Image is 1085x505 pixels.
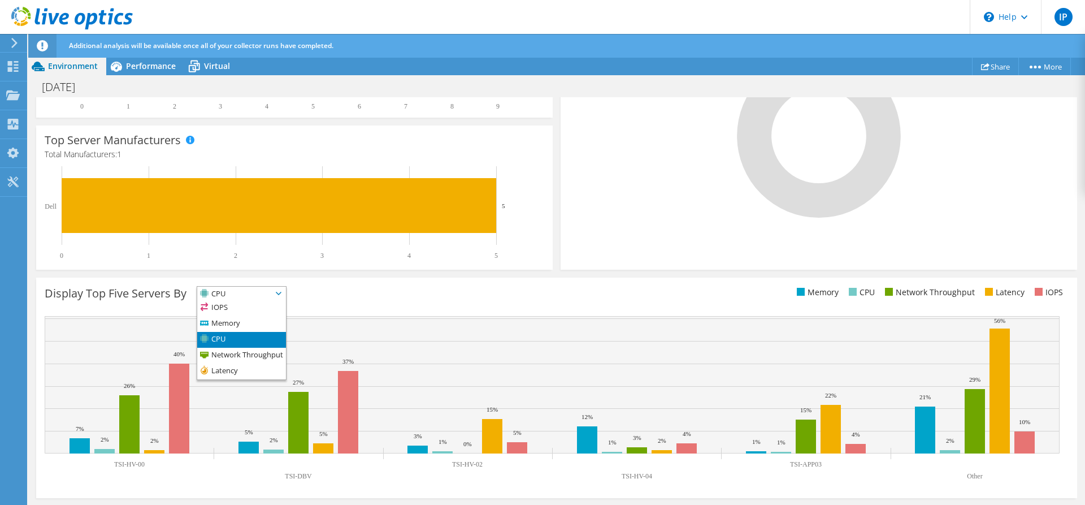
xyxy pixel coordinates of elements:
text: 0 [80,102,84,110]
h3: Top Server Manufacturers [45,134,181,146]
text: 2% [658,437,666,444]
text: TSI-APP03 [790,460,822,468]
span: CPU [197,287,272,300]
text: 1% [777,439,785,446]
text: 15% [487,406,498,413]
text: 4 [407,252,411,260]
svg: \n [984,12,994,22]
span: Additional analysis will be available once all of your collector runs have completed. [69,41,333,50]
text: 21% [919,394,931,400]
text: 22% [825,392,836,399]
li: CPU [846,286,875,299]
span: IP [1054,8,1073,26]
text: 9 [496,102,500,110]
text: 2% [946,437,954,444]
text: 3 [320,252,324,260]
text: 4 [265,102,268,110]
span: Virtual [204,61,230,71]
h1: [DATE] [37,81,93,93]
text: 3% [414,433,422,439]
li: Network Throughput [882,286,975,299]
li: IOPS [1032,286,1063,299]
text: 5% [513,429,522,436]
span: 1 [117,149,121,159]
text: Other [967,472,982,480]
text: 5 [494,252,498,260]
text: 29% [969,376,980,383]
li: Memory [197,316,286,332]
text: TSI-HV-02 [452,460,483,468]
text: 5 [311,102,315,110]
text: 2% [150,437,159,444]
text: TSI-DBV [285,472,312,480]
text: 1% [439,438,447,445]
text: 37% [342,358,354,365]
text: 1 [127,102,130,110]
text: 0% [463,441,472,447]
text: 7% [76,425,84,432]
li: Latency [982,286,1025,299]
li: Network Throughput [197,348,286,364]
li: IOPS [197,300,286,316]
text: 15% [800,407,811,413]
a: Share [972,58,1019,75]
text: 10% [1019,418,1030,425]
text: 4% [852,431,860,438]
span: Environment [48,61,98,71]
li: Latency [197,364,286,379]
text: 2% [101,436,109,443]
text: 5% [245,429,253,435]
text: 26% [124,382,135,389]
text: TSI-HV-04 [622,472,652,480]
span: Performance [126,61,176,71]
text: 12% [581,413,593,420]
text: Dell [45,202,57,210]
text: 7 [404,102,407,110]
text: 2 [234,252,237,260]
text: TSI-HV-00 [114,460,145,468]
text: 40% [173,351,185,357]
text: 8 [450,102,454,110]
text: 27% [293,379,304,386]
text: 3 [219,102,222,110]
text: 2 [173,102,176,110]
li: Memory [794,286,839,299]
text: 6 [358,102,361,110]
text: 5 [502,202,505,209]
a: More [1018,58,1071,75]
text: 1% [608,439,617,446]
text: 0 [60,252,63,260]
text: 1% [752,438,761,445]
text: 2% [270,437,278,443]
text: 1 [147,252,150,260]
li: CPU [197,332,286,348]
h4: Total Manufacturers: [45,148,544,161]
text: 4% [683,430,691,437]
text: 3% [633,434,641,441]
text: 5% [319,430,328,437]
text: 56% [994,317,1005,324]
